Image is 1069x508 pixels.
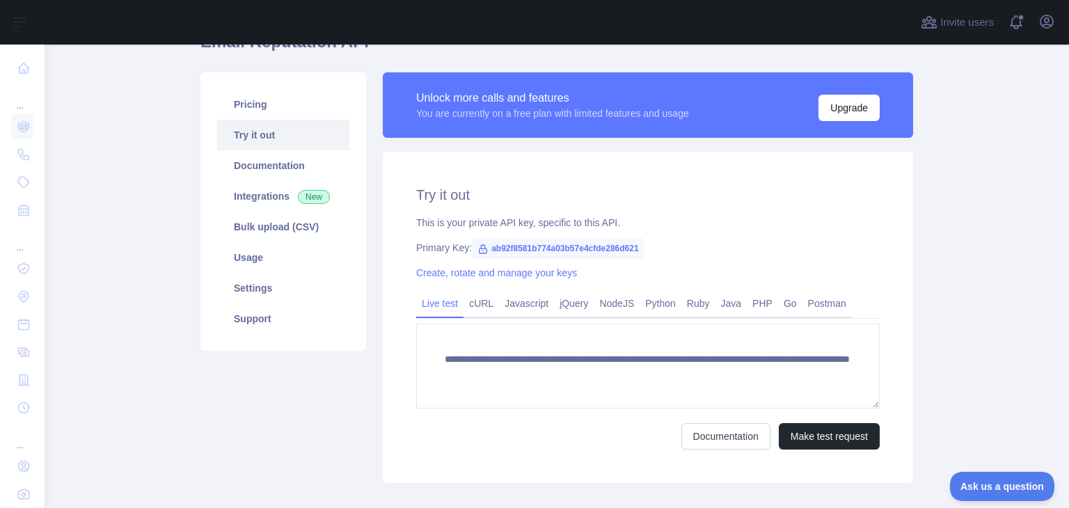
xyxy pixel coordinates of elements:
[217,89,349,120] a: Pricing
[11,225,33,253] div: ...
[217,120,349,150] a: Try it out
[778,292,802,315] a: Go
[640,292,681,315] a: Python
[818,95,880,121] button: Upgrade
[416,267,577,278] a: Create, rotate and manage your keys
[416,216,880,230] div: This is your private API key, specific to this API.
[950,472,1055,501] iframe: Toggle Customer Support
[554,292,594,315] a: jQuery
[779,423,880,450] button: Make test request
[217,150,349,181] a: Documentation
[918,11,997,33] button: Invite users
[416,292,464,315] a: Live test
[217,181,349,212] a: Integrations New
[416,90,689,106] div: Unlock more calls and features
[217,303,349,334] a: Support
[11,423,33,451] div: ...
[802,292,852,315] a: Postman
[681,292,715,315] a: Ruby
[499,292,554,315] a: Javascript
[416,106,689,120] div: You are currently on a free plan with limited features and usage
[217,242,349,273] a: Usage
[715,292,747,315] a: Java
[594,292,640,315] a: NodeJS
[747,292,778,315] a: PHP
[217,273,349,303] a: Settings
[472,238,644,259] span: ab92f8581b774a03b57e4cfde286d621
[416,241,880,255] div: Primary Key:
[11,84,33,111] div: ...
[464,292,499,315] a: cURL
[681,423,770,450] a: Documentation
[217,212,349,242] a: Bulk upload (CSV)
[940,15,994,31] span: Invite users
[200,31,913,64] h1: Email Reputation API
[416,185,880,205] h2: Try it out
[298,190,330,204] span: New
